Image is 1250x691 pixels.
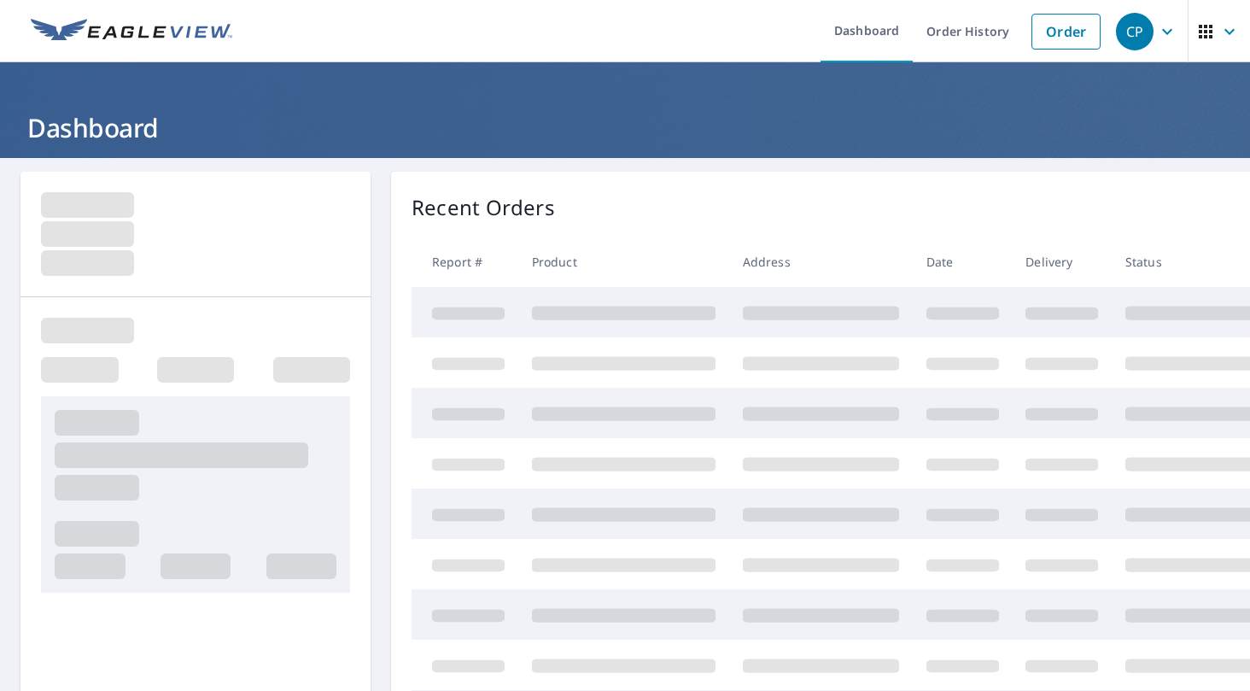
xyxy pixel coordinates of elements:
[20,110,1230,145] h1: Dashboard
[1012,237,1112,287] th: Delivery
[518,237,729,287] th: Product
[412,192,555,223] p: Recent Orders
[412,237,518,287] th: Report #
[913,237,1013,287] th: Date
[1116,13,1154,50] div: CP
[729,237,913,287] th: Address
[31,19,232,44] img: EV Logo
[1031,14,1101,50] a: Order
